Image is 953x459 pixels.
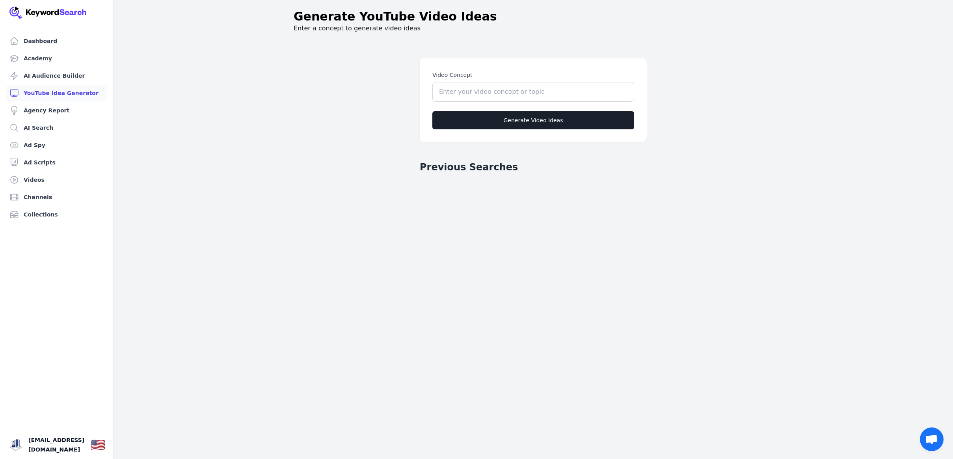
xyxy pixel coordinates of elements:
h1: Generate YouTube Video Ideas [294,9,497,24]
button: Open user button [9,438,22,451]
a: Ad Spy [6,137,107,153]
label: Video Concept [432,71,634,79]
img: Stef Becker [9,438,22,451]
a: Agency Report [6,103,107,118]
a: AI Audience Builder [6,68,107,84]
span: [EMAIL_ADDRESS][DOMAIN_NAME] [28,435,84,454]
a: Ad Scripts [6,155,107,170]
a: Collections [6,207,107,222]
button: 🇺🇸 [91,437,105,453]
a: Channels [6,189,107,205]
a: YouTube Idea Generator [6,85,107,101]
img: Your Company [9,6,87,19]
button: Generate Video Ideas [432,111,634,129]
h2: Previous Searches [420,161,518,174]
a: Dashboard [6,33,107,49]
a: Academy [6,50,107,66]
a: AI Search [6,120,107,136]
a: Videos [6,172,107,188]
div: Open chat [920,427,944,451]
input: Enter your video concept or topic [432,82,634,102]
div: Enter a concept to generate video ideas [281,9,785,33]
